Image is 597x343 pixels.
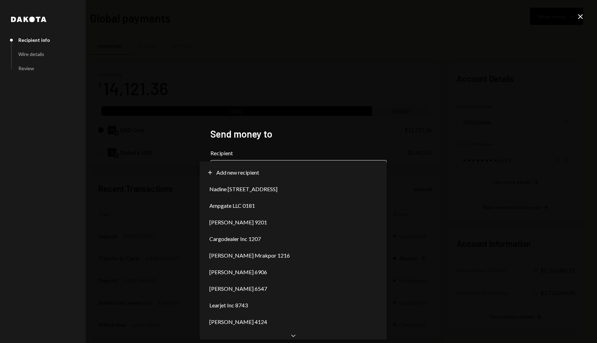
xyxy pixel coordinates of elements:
[209,235,261,243] span: Cargodealer Inc 1207
[210,160,387,179] button: Recipient
[18,37,50,43] div: Recipient info
[209,301,248,309] span: Learjet Inc 8743
[209,185,277,193] span: Nadine [STREET_ADDRESS]
[18,65,34,71] div: Review
[209,202,255,210] span: Ampgate LLC 0181
[209,251,290,260] span: [PERSON_NAME] Mrakpor 1216
[209,218,267,226] span: [PERSON_NAME] 9201
[210,149,387,157] label: Recipient
[209,285,267,293] span: [PERSON_NAME] 6547
[210,127,387,141] h2: Send money to
[209,318,267,326] span: [PERSON_NAME] 4124
[18,51,44,57] div: Wire details
[209,268,267,276] span: [PERSON_NAME] 6906
[216,168,259,177] span: Add new recipient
